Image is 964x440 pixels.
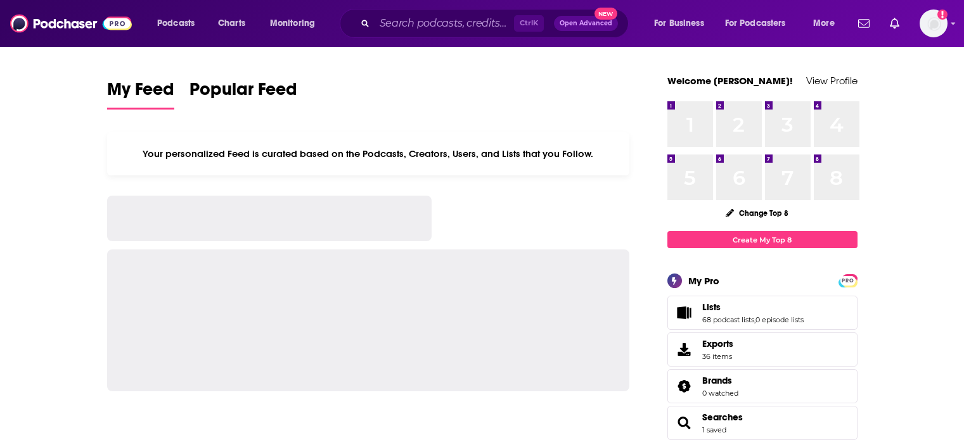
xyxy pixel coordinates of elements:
button: Change Top 8 [718,205,797,221]
span: Brands [667,369,858,403]
button: Show profile menu [920,9,948,37]
a: View Profile [806,75,858,87]
a: Welcome [PERSON_NAME]! [667,75,793,87]
a: Exports [667,332,858,367]
span: Logged in as NickG [920,9,948,37]
a: Searches [672,414,697,432]
span: Exports [702,338,733,349]
a: PRO [840,275,856,285]
img: User Profile [920,9,948,37]
a: Brands [702,375,738,386]
button: open menu [261,13,331,34]
span: For Business [654,15,704,32]
a: Popular Feed [190,79,297,110]
div: Search podcasts, credits, & more... [352,9,641,38]
span: My Feed [107,79,174,108]
span: Charts [218,15,245,32]
a: 0 episode lists [755,315,804,324]
a: Searches [702,412,743,423]
a: Create My Top 8 [667,231,858,248]
span: Searches [667,406,858,440]
a: 1 saved [702,425,726,434]
a: Show notifications dropdown [853,13,875,34]
span: Brands [702,375,732,386]
img: Podchaser - Follow, Share and Rate Podcasts [10,11,132,35]
span: Ctrl K [514,15,544,32]
span: Lists [667,296,858,330]
a: My Feed [107,79,174,110]
a: 68 podcast lists [702,315,754,324]
span: For Podcasters [725,15,786,32]
span: Exports [672,341,697,358]
button: Open AdvancedNew [554,16,618,31]
span: Open Advanced [560,20,612,27]
span: Podcasts [157,15,195,32]
span: Popular Feed [190,79,297,108]
span: 36 items [702,352,733,361]
span: Lists [702,301,721,313]
a: Lists [702,301,804,313]
svg: Add a profile image [937,9,948,20]
span: Monitoring [270,15,315,32]
a: Charts [210,13,253,34]
a: Lists [672,304,697,322]
span: New [594,8,617,20]
span: PRO [840,276,856,286]
button: open menu [148,13,211,34]
a: Brands [672,377,697,395]
div: Your personalized Feed is curated based on the Podcasts, Creators, Users, and Lists that you Follow. [107,132,630,175]
span: , [754,315,755,324]
input: Search podcasts, credits, & more... [375,13,514,34]
a: 0 watched [702,389,738,398]
a: Show notifications dropdown [885,13,904,34]
span: More [813,15,835,32]
button: open menu [645,13,720,34]
button: open menu [717,13,804,34]
button: open menu [804,13,851,34]
div: My Pro [688,275,719,287]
